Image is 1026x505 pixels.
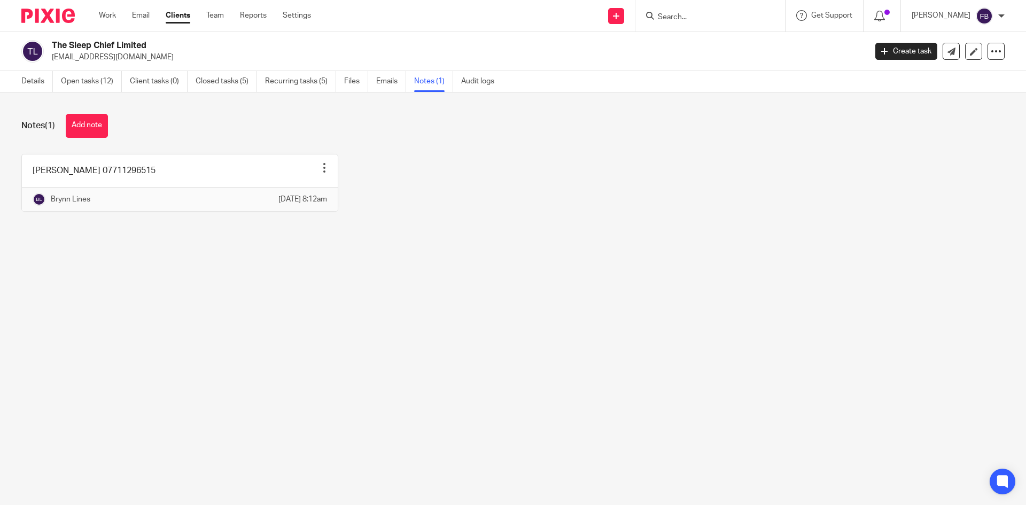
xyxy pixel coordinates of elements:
p: Brynn Lines [51,194,90,205]
p: [PERSON_NAME] [912,10,970,21]
a: Details [21,71,53,92]
img: svg%3E [21,40,44,63]
a: Create task [875,43,937,60]
p: [DATE] 8:12am [278,194,327,205]
a: Clients [166,10,190,21]
a: Team [206,10,224,21]
a: Open tasks (12) [61,71,122,92]
img: Pixie [21,9,75,23]
button: Add note [66,114,108,138]
p: [EMAIL_ADDRESS][DOMAIN_NAME] [52,52,859,63]
a: Settings [283,10,311,21]
h2: The Sleep Chief Limited [52,40,698,51]
a: Notes (1) [414,71,453,92]
img: svg%3E [976,7,993,25]
a: Emails [376,71,406,92]
a: Files [344,71,368,92]
span: (1) [45,121,55,130]
a: Work [99,10,116,21]
a: Reports [240,10,267,21]
a: Client tasks (0) [130,71,188,92]
a: Email [132,10,150,21]
a: Recurring tasks (5) [265,71,336,92]
h1: Notes [21,120,55,131]
span: Get Support [811,12,852,19]
img: svg%3E [33,193,45,206]
a: Audit logs [461,71,502,92]
input: Search [657,13,753,22]
a: Closed tasks (5) [196,71,257,92]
